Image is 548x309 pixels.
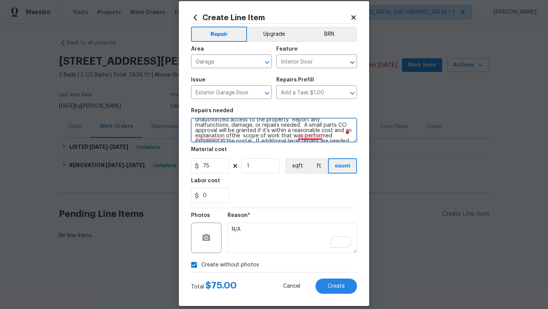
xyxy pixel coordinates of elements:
[328,158,357,174] button: count
[201,261,259,269] span: Create without photos
[247,27,301,42] button: Upgrade
[191,108,233,113] h5: Repairs needed
[191,147,227,152] h5: Material cost
[271,279,312,294] button: Cancel
[191,77,205,83] h5: Issue
[191,178,220,183] h5: Labor cost
[347,57,358,68] button: Open
[191,13,350,22] h2: Create Line Item
[205,281,237,290] span: $ 75.00
[191,282,237,291] div: Total
[301,27,357,42] button: BRN
[191,213,210,218] h5: Photos
[276,46,298,52] h5: Feature
[315,279,357,294] button: Create
[191,27,247,42] button: Repair
[262,88,272,99] button: Open
[191,46,204,52] h5: Area
[328,284,345,289] span: Create
[228,223,357,253] textarea: To enrich screen reader interactions, please activate Accessibility in Grammarly extension settings
[309,158,328,174] button: ft
[276,77,314,83] h5: Repairs Prefill
[228,213,250,218] h5: Reason*
[262,57,272,68] button: Open
[283,284,300,289] span: Cancel
[347,88,358,99] button: Open
[285,158,309,174] button: sqft
[191,118,357,142] textarea: To enrich screen reader interactions, please activate Accessibility in Grammarly extension settings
